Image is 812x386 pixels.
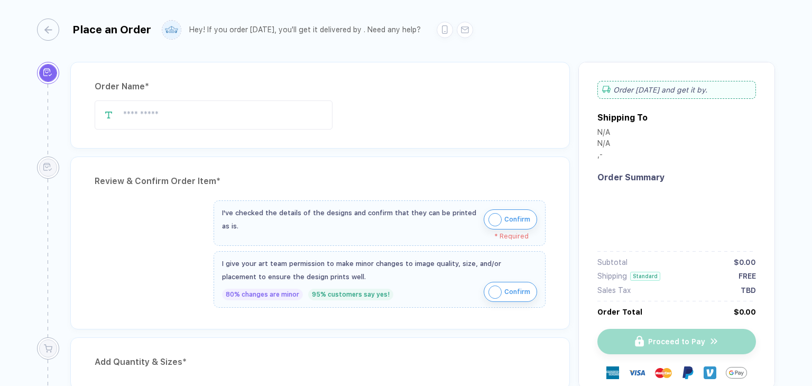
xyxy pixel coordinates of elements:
[734,308,756,316] div: $0.00
[95,78,546,95] div: Order Name
[630,272,660,281] div: Standard
[597,308,642,316] div: Order Total
[597,113,648,123] div: Shipping To
[484,209,537,229] button: iconConfirm
[488,213,502,226] img: icon
[681,366,694,379] img: Paypal
[488,286,502,299] img: icon
[597,286,631,295] div: Sales Tax
[597,81,756,99] div: Order [DATE] and get it by .
[606,366,619,379] img: express
[741,286,756,295] div: TBD
[597,150,610,161] div: , -
[484,282,537,302] button: iconConfirm
[734,258,756,266] div: $0.00
[629,364,645,381] img: visa
[222,206,478,233] div: I've checked the details of the designs and confirm that they can be printed as is.
[222,233,529,240] div: * Required
[655,364,672,381] img: master-card
[504,211,530,228] span: Confirm
[189,25,421,34] div: Hey! If you order [DATE], you'll get it delivered by . Need any help?
[597,272,627,280] div: Shipping
[704,366,716,379] img: Venmo
[597,139,610,150] div: N/A
[739,272,756,280] div: FREE
[222,257,537,283] div: I give your art team permission to make minor changes to image quality, size, and/or placement to...
[95,173,546,190] div: Review & Confirm Order Item
[504,283,530,300] span: Confirm
[308,289,393,300] div: 95% customers say yes!
[597,258,628,266] div: Subtotal
[222,289,303,300] div: 80% changes are minor
[95,354,546,371] div: Add Quantity & Sizes
[597,172,756,182] div: Order Summary
[162,21,181,39] img: user profile
[72,23,151,36] div: Place an Order
[726,362,747,383] img: GPay
[597,128,610,139] div: N/A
